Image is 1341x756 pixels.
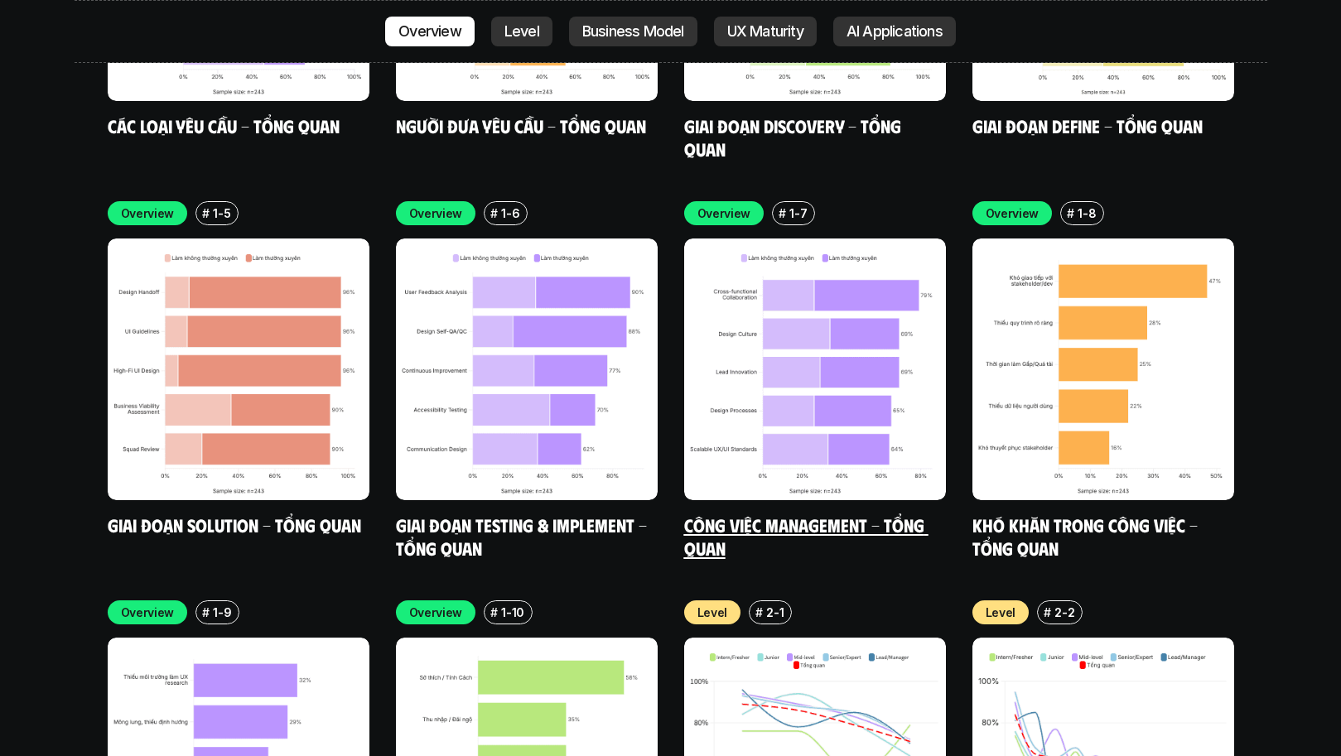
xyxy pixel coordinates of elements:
a: Giai đoạn Testing & Implement - Tổng quan [396,513,651,559]
p: 1-9 [213,604,231,621]
p: UX Maturity [727,23,803,40]
h6: # [779,207,786,219]
h6: # [1044,606,1051,619]
a: Giai đoạn Solution - Tổng quan [108,513,361,536]
p: AI Applications [847,23,943,40]
a: AI Applications [833,17,956,46]
a: Level [491,17,552,46]
p: 1-5 [213,205,230,222]
a: UX Maturity [714,17,817,46]
h6: # [755,606,763,619]
h6: # [490,207,498,219]
p: Level [986,604,1016,621]
a: Khó khăn trong công việc - Tổng quan [972,513,1202,559]
p: Overview [409,604,463,621]
p: Overview [986,205,1040,222]
p: Level [504,23,539,40]
p: Overview [398,23,461,40]
a: Overview [385,17,475,46]
p: Level [697,604,728,621]
p: Overview [697,205,751,222]
h6: # [1067,207,1074,219]
p: 1-6 [501,205,519,222]
p: Overview [121,604,175,621]
p: 2-1 [766,604,784,621]
a: Giai đoạn Discovery - Tổng quan [684,114,905,160]
p: 1-8 [1078,205,1096,222]
p: 2-2 [1054,604,1074,621]
a: Công việc Management - Tổng quan [684,513,929,559]
h6: # [202,207,210,219]
a: Người đưa yêu cầu - Tổng quan [396,114,646,137]
h6: # [490,606,498,619]
p: Overview [409,205,463,222]
p: 1-10 [501,604,524,621]
p: Overview [121,205,175,222]
a: Business Model [569,17,697,46]
h6: # [202,606,210,619]
a: Giai đoạn Define - Tổng quan [972,114,1203,137]
p: Business Model [582,23,684,40]
p: 1-7 [789,205,807,222]
a: Các loại yêu cầu - Tổng quan [108,114,340,137]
